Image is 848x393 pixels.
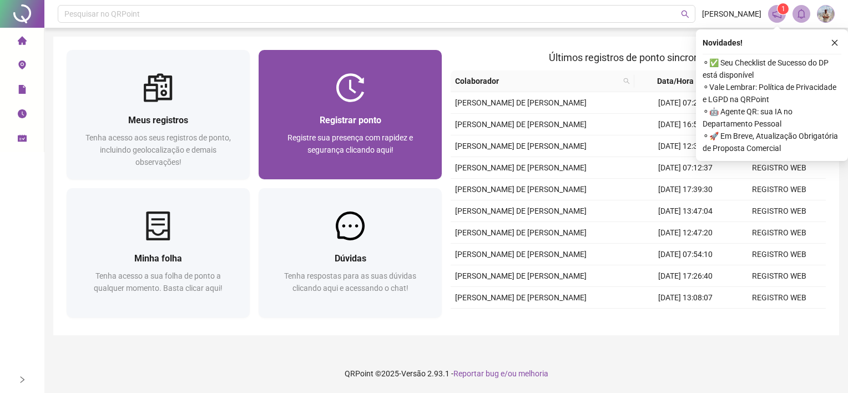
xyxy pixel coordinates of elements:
span: Registre sua presença com rapidez e segurança clicando aqui! [287,133,413,154]
span: Meus registros [128,115,188,125]
td: [DATE] 12:31:46 [638,135,732,157]
span: Novidades ! [703,37,743,49]
span: bell [796,9,806,19]
span: Reportar bug e/ou melhoria [453,369,548,378]
span: 1 [781,5,785,13]
span: Versão [401,369,426,378]
td: [DATE] 07:12:37 [638,157,732,179]
span: search [621,73,632,89]
span: schedule [18,129,27,151]
span: [PERSON_NAME] DE [PERSON_NAME] [455,228,587,237]
span: Colaborador [455,75,619,87]
td: [DATE] 17:26:40 [638,265,732,287]
td: [DATE] 17:39:30 [638,179,732,200]
td: [DATE] 16:52:21 [638,114,732,135]
span: [PERSON_NAME] DE [PERSON_NAME] [455,142,587,150]
span: right [18,376,26,384]
td: REGISTRO WEB [732,287,826,309]
span: home [18,31,27,53]
td: REGISTRO WEB [732,222,826,244]
td: [DATE] 07:28:19 [638,92,732,114]
td: REGISTRO WEB [732,244,826,265]
span: Dúvidas [335,253,366,264]
span: [PERSON_NAME] DE [PERSON_NAME] [455,206,587,215]
td: [DATE] 12:47:20 [638,222,732,244]
span: [PERSON_NAME] DE [PERSON_NAME] [455,293,587,302]
span: Tenha acesso a sua folha de ponto a qualquer momento. Basta clicar aqui! [94,271,223,293]
span: Tenha respostas para as suas dúvidas clicando aqui e acessando o chat! [284,271,416,293]
span: Tenha acesso aos seus registros de ponto, incluindo geolocalização e demais observações! [85,133,231,167]
td: [DATE] 13:47:04 [638,200,732,222]
span: [PERSON_NAME] DE [PERSON_NAME] [455,163,587,172]
span: Registrar ponto [320,115,381,125]
td: REGISTRO WEB [732,179,826,200]
a: Registrar pontoRegistre sua presença com rapidez e segurança clicando aqui! [259,50,442,179]
footer: QRPoint © 2025 - 2.93.1 - [44,354,848,393]
span: Data/Hora [639,75,713,87]
td: REGISTRO WEB [732,157,826,179]
span: close [831,39,839,47]
span: search [623,78,630,84]
span: Minha folha [134,253,182,264]
span: ⚬ ✅ Seu Checklist de Sucesso do DP está disponível [703,57,841,81]
span: [PERSON_NAME] DE [PERSON_NAME] [455,185,587,194]
td: [DATE] 07:54:10 [638,244,732,265]
span: ⚬ 🤖 Agente QR: sua IA no Departamento Pessoal [703,105,841,130]
a: Meus registrosTenha acesso aos seus registros de ponto, incluindo geolocalização e demais observa... [67,50,250,179]
span: [PERSON_NAME] DE [PERSON_NAME] [455,271,587,280]
span: [PERSON_NAME] DE [PERSON_NAME] [455,250,587,259]
a: Minha folhaTenha acesso a sua folha de ponto a qualquer momento. Basta clicar aqui! [67,188,250,318]
img: 84068 [817,6,834,22]
td: REGISTRO WEB [732,265,826,287]
a: DúvidasTenha respostas para as suas dúvidas clicando aqui e acessando o chat! [259,188,442,318]
span: ⚬ Vale Lembrar: Política de Privacidade e LGPD na QRPoint [703,81,841,105]
span: [PERSON_NAME] [702,8,761,20]
td: REGISTRO WEB [732,309,826,330]
sup: 1 [778,3,789,14]
span: clock-circle [18,104,27,127]
td: [DATE] 13:08:07 [638,287,732,309]
td: REGISTRO WEB [732,200,826,222]
span: ⚬ 🚀 Em Breve, Atualização Obrigatória de Proposta Comercial [703,130,841,154]
span: environment [18,56,27,78]
span: notification [772,9,782,19]
span: [PERSON_NAME] DE [PERSON_NAME] [455,120,587,129]
span: [PERSON_NAME] DE [PERSON_NAME] [455,98,587,107]
td: [DATE] 11:35:23 [638,309,732,330]
th: Data/Hora [634,70,726,92]
span: file [18,80,27,102]
span: Últimos registros de ponto sincronizados [549,52,728,63]
span: search [681,10,689,18]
